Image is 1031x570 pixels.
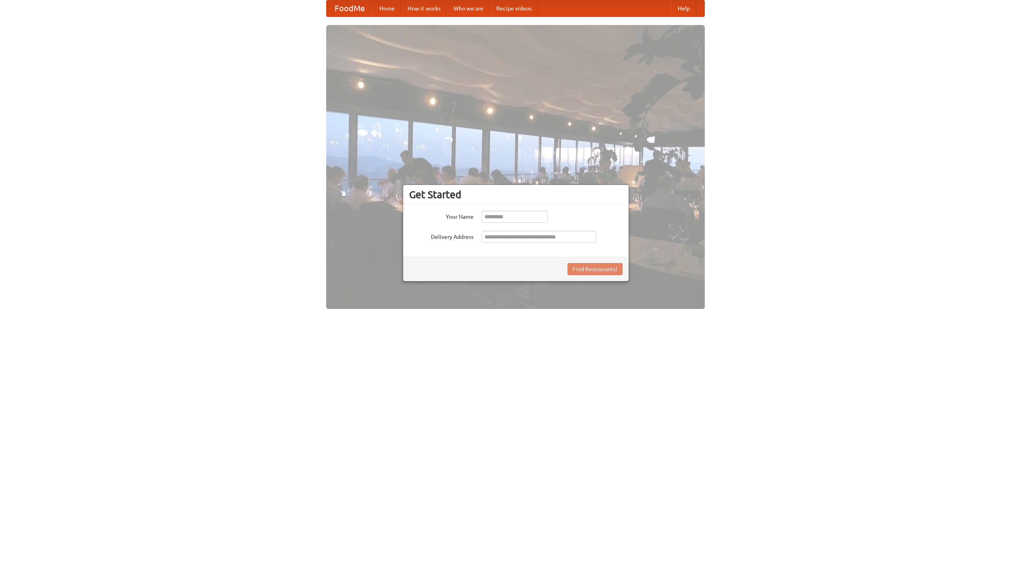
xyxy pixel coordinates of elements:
a: Recipe videos [490,0,538,17]
label: Your Name [409,211,474,221]
h3: Get Started [409,189,623,201]
a: How it works [401,0,447,17]
a: FoodMe [327,0,373,17]
a: Home [373,0,401,17]
label: Delivery Address [409,231,474,241]
button: Find Restaurants! [567,263,623,275]
a: Who we are [447,0,490,17]
a: Help [671,0,696,17]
